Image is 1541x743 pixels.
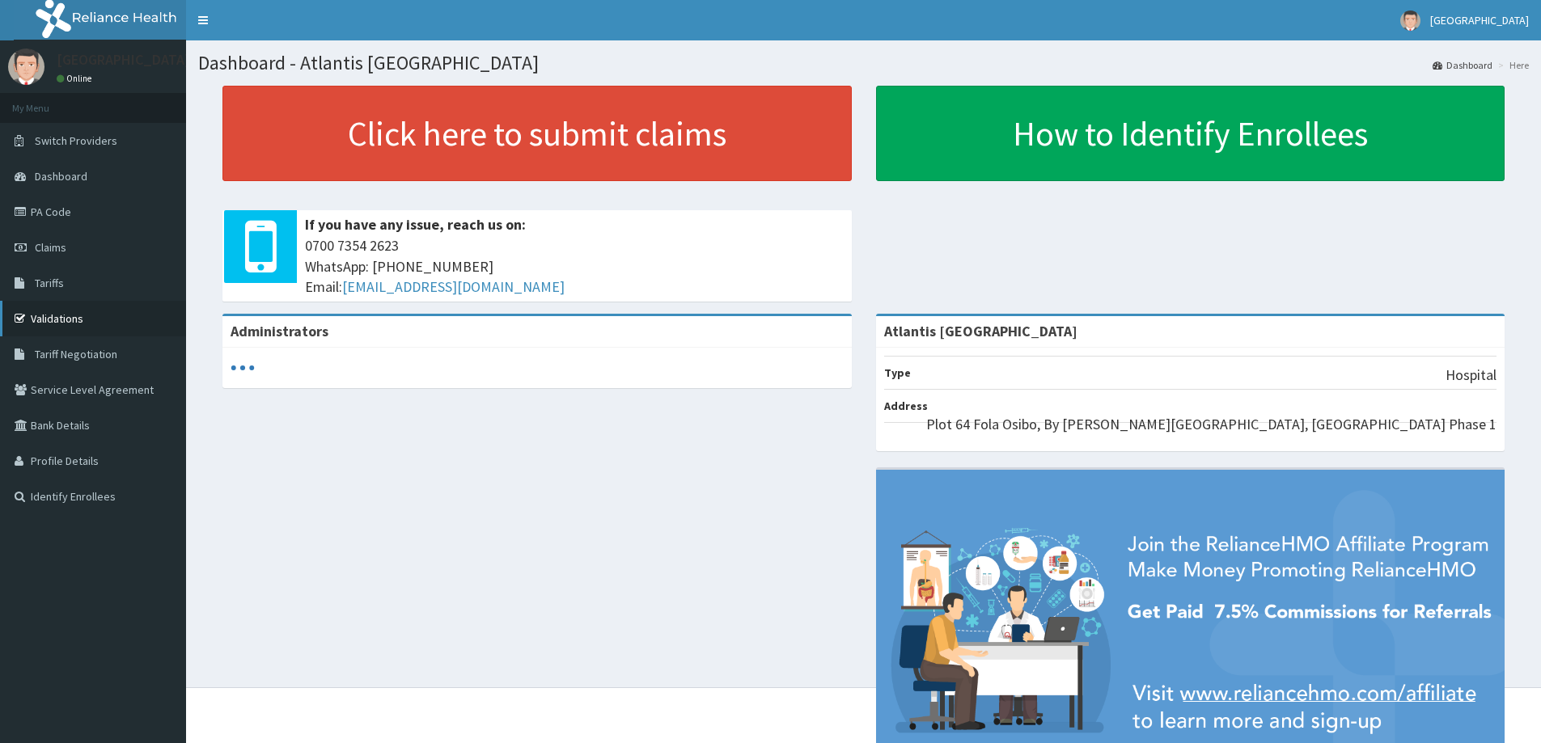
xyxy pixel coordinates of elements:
[57,53,190,67] p: [GEOGRAPHIC_DATA]
[1430,13,1529,27] span: [GEOGRAPHIC_DATA]
[876,86,1505,181] a: How to Identify Enrollees
[35,240,66,255] span: Claims
[8,49,44,85] img: User Image
[231,356,255,380] svg: audio-loading
[1400,11,1420,31] img: User Image
[35,347,117,361] span: Tariff Negotiation
[231,322,328,340] b: Administrators
[35,276,64,290] span: Tariffs
[1494,58,1529,72] li: Here
[884,399,928,413] b: Address
[222,86,852,181] a: Click here to submit claims
[884,322,1077,340] strong: Atlantis [GEOGRAPHIC_DATA]
[305,235,844,298] span: 0700 7354 2623 WhatsApp: [PHONE_NUMBER] Email:
[198,53,1529,74] h1: Dashboard - Atlantis [GEOGRAPHIC_DATA]
[884,365,911,380] b: Type
[35,133,117,148] span: Switch Providers
[35,169,87,184] span: Dashboard
[305,215,526,234] b: If you have any issue, reach us on:
[57,73,95,84] a: Online
[342,277,565,296] a: [EMAIL_ADDRESS][DOMAIN_NAME]
[1446,365,1497,386] p: Hospital
[926,414,1497,435] p: Plot 64 Fola Osibo, By [PERSON_NAME][GEOGRAPHIC_DATA], [GEOGRAPHIC_DATA] Phase 1
[1433,58,1492,72] a: Dashboard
